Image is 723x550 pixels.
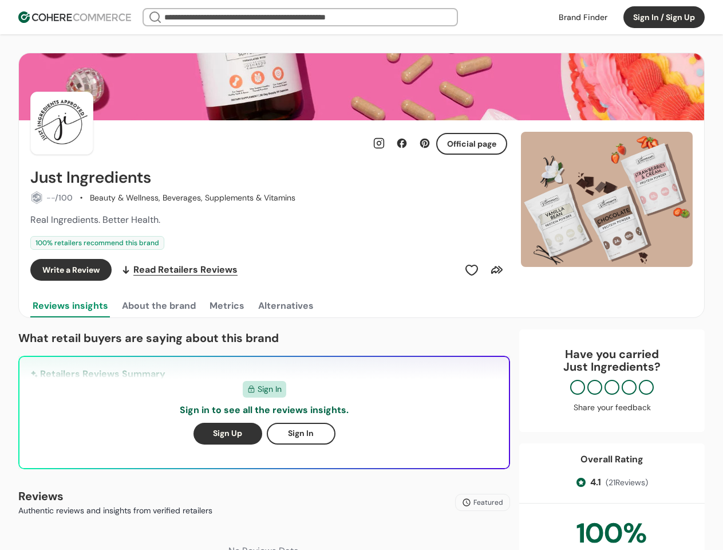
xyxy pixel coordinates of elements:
[180,403,349,417] p: Sign in to see all the reviews insights.
[90,192,295,204] div: Beauty & Wellness, Beverages, Supplements & Vitamins
[207,294,247,317] button: Metrics
[18,505,212,517] p: Authentic reviews and insights from verified retailers
[258,383,282,395] span: Sign In
[193,423,262,445] button: Sign Up
[30,168,151,187] h2: Just Ingredients
[18,329,510,347] p: What retail buyers are saying about this brand
[121,259,238,281] a: Read Retailers Reviews
[521,132,693,267] div: Slide 1
[473,497,503,508] span: Featured
[30,236,164,250] div: 100 % retailers recommend this brand
[18,489,64,504] b: Reviews
[19,53,704,120] img: Brand cover image
[606,477,648,489] span: ( 21 Reviews)
[133,263,238,277] span: Read Retailers Reviews
[55,192,73,203] span: /100
[46,192,55,203] span: --
[18,11,131,23] img: Cohere Logo
[590,476,601,489] span: 4.1
[521,132,693,267] img: Slide 0
[436,133,507,155] button: Official page
[30,259,112,281] button: Write a Review
[623,6,705,28] button: Sign In / Sign Up
[531,402,693,414] div: Share your feedback
[30,214,160,226] span: Real Ingredients. Better Health.
[531,348,693,373] div: Have you carried
[531,360,693,373] p: Just Ingredients ?
[580,453,643,466] div: Overall Rating
[256,294,316,317] button: Alternatives
[30,294,110,317] button: Reviews insights
[521,132,693,267] div: Carousel
[30,92,93,155] img: Brand Photo
[267,423,335,445] button: Sign In
[120,294,198,317] button: About the brand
